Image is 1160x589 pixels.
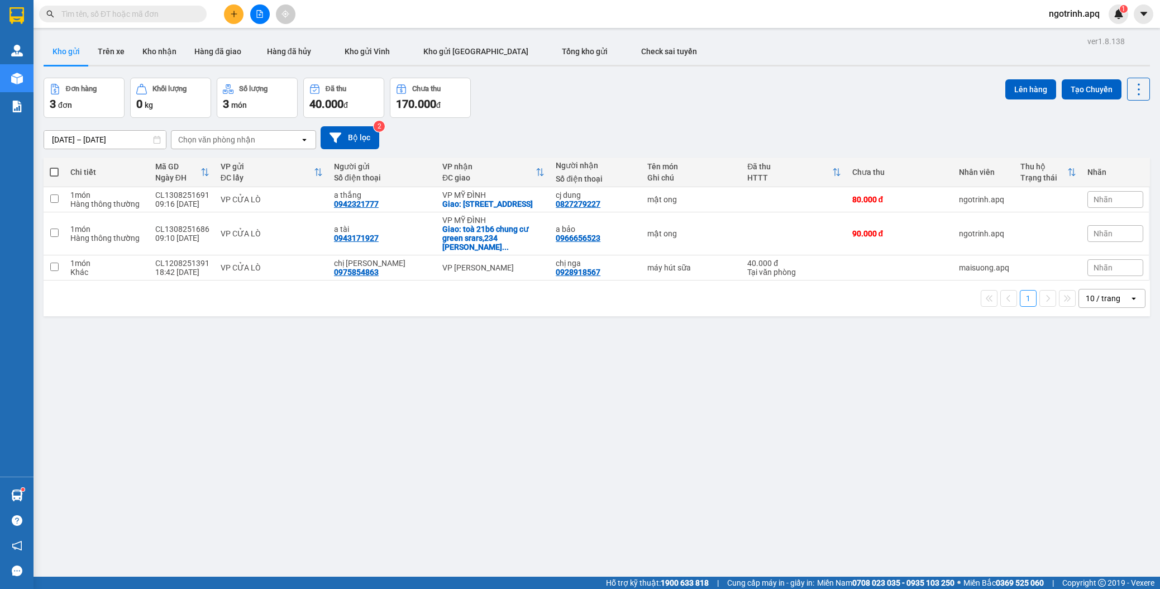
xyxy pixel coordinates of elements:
[303,78,384,118] button: Đã thu40.000đ
[959,195,1009,204] div: ngotrinh.apq
[502,243,509,251] span: ...
[556,225,636,234] div: a bảo
[334,225,431,234] div: a tài
[70,234,144,243] div: Hàng thông thường
[647,173,737,182] div: Ghi chú
[152,85,187,93] div: Khối lượng
[1015,158,1082,187] th: Toggle SortBy
[556,161,636,170] div: Người nhận
[647,263,737,272] div: máy hút sữa
[221,229,323,238] div: VP CỬA LÒ
[21,488,25,491] sup: 1
[70,191,144,199] div: 1 món
[150,158,215,187] th: Toggle SortBy
[1040,7,1109,21] span: ngotrinh.apq
[852,195,948,204] div: 80.000 đ
[1020,173,1067,182] div: Trạng thái
[343,101,348,110] span: đ
[50,97,56,111] span: 3
[959,263,1009,272] div: maisuong.apq
[217,78,298,118] button: Số lượng3món
[155,191,209,199] div: CL1308251691
[155,234,209,243] div: 09:10 [DATE]
[442,173,536,182] div: ĐC giao
[133,38,185,65] button: Kho nhận
[390,78,471,118] button: Chưa thu170.000đ
[300,135,309,144] svg: open
[1087,168,1143,177] div: Nhãn
[1052,577,1054,589] span: |
[145,101,153,110] span: kg
[334,191,431,199] div: a thắng
[11,45,23,56] img: warehouse-icon
[70,168,144,177] div: Chi tiết
[155,173,201,182] div: Ngày ĐH
[556,259,636,268] div: chị nga
[9,7,24,24] img: logo-vxr
[556,174,636,183] div: Số điện thoại
[1005,79,1056,99] button: Lên hàng
[1062,79,1121,99] button: Tạo Chuyến
[326,85,346,93] div: Đã thu
[44,78,125,118] button: Đơn hàng3đơn
[334,162,431,171] div: Người gửi
[817,577,954,589] span: Miền Nam
[647,162,737,171] div: Tên món
[562,47,608,56] span: Tổng kho gửi
[442,199,545,208] div: Giao: 74, trung kính,cầu giấy ,hà nội
[442,225,545,251] div: Giao: toà 21b6 chung cư green srars,234 phạm văn đồngg, cổ nhuế ,bắc từ liêm,hà nội
[178,134,255,145] div: Chọn văn phòng nhận
[747,173,832,182] div: HTTT
[963,577,1044,589] span: Miền Bắc
[12,515,22,526] span: question-circle
[1120,5,1128,13] sup: 1
[334,268,379,277] div: 0975854863
[1086,293,1120,304] div: 10 / trang
[742,158,846,187] th: Toggle SortBy
[437,158,550,187] th: Toggle SortBy
[442,263,545,272] div: VP [PERSON_NAME]
[250,4,270,24] button: file-add
[256,10,264,18] span: file-add
[556,268,600,277] div: 0928918567
[996,578,1044,587] strong: 0369 525 060
[661,578,709,587] strong: 1900 633 818
[66,85,97,93] div: Đơn hàng
[423,47,528,56] span: Kho gửi [GEOGRAPHIC_DATA]
[276,4,295,24] button: aim
[334,234,379,243] div: 0943171927
[230,10,238,18] span: plus
[231,101,247,110] span: món
[396,97,436,111] span: 170.000
[1098,579,1106,587] span: copyright
[223,97,229,111] span: 3
[267,47,311,56] span: Hàng đã hủy
[374,121,385,132] sup: 2
[727,577,814,589] span: Cung cấp máy in - giấy in:
[345,47,390,56] span: Kho gửi Vinh
[70,259,144,268] div: 1 món
[334,173,431,182] div: Số điện thoại
[130,78,211,118] button: Khối lượng0kg
[11,490,23,501] img: warehouse-icon
[155,199,209,208] div: 09:16 [DATE]
[155,162,201,171] div: Mã GD
[321,126,379,149] button: Bộ lọc
[412,85,441,93] div: Chưa thu
[747,259,841,268] div: 40.000 đ
[309,97,343,111] span: 40.000
[58,101,72,110] span: đơn
[442,216,545,225] div: VP MỸ ĐÌNH
[224,4,244,24] button: plus
[747,162,832,171] div: Đã thu
[442,191,545,199] div: VP MỸ ĐÌNH
[281,10,289,18] span: aim
[1134,4,1153,24] button: caret-down
[1094,195,1113,204] span: Nhãn
[155,268,209,277] div: 18:42 [DATE]
[647,195,737,204] div: mật ong
[70,268,144,277] div: Khác
[221,173,314,182] div: ĐC lấy
[44,38,89,65] button: Kho gửi
[334,199,379,208] div: 0942321777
